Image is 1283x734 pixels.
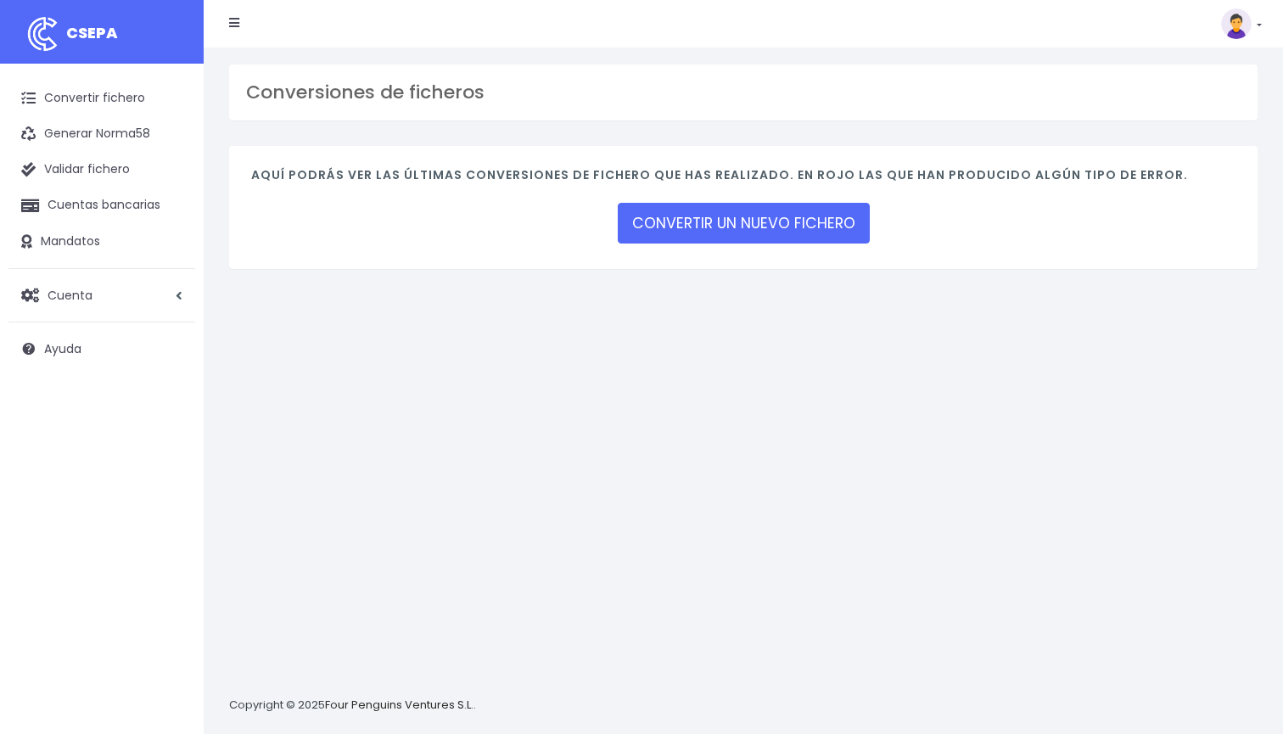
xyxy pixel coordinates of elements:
span: CSEPA [66,22,118,43]
span: Cuenta [48,286,92,303]
a: Mandatos [8,224,195,260]
a: Validar fichero [8,152,195,188]
a: Generar Norma58 [8,116,195,152]
p: Copyright © 2025 . [229,697,476,714]
a: Convertir fichero [8,81,195,116]
a: Cuenta [8,277,195,313]
a: Four Penguins Ventures S.L. [325,697,473,713]
a: Ayuda [8,331,195,367]
img: profile [1221,8,1252,39]
span: Ayuda [44,340,81,357]
a: Cuentas bancarias [8,188,195,223]
h4: Aquí podrás ver las últimas conversiones de fichero que has realizado. En rojo las que han produc... [251,168,1235,191]
img: logo [21,13,64,55]
h3: Conversiones de ficheros [246,81,1241,104]
a: CONVERTIR UN NUEVO FICHERO [618,203,870,244]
